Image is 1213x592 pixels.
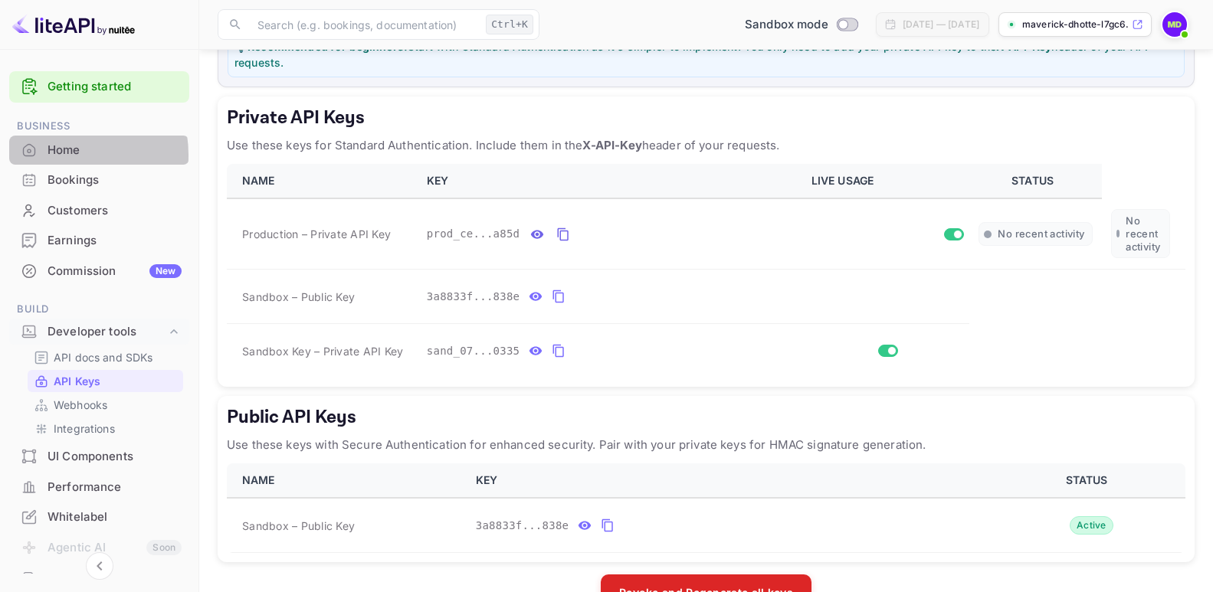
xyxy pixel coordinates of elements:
[9,136,189,164] a: Home
[996,40,1051,53] strong: X-API-Key
[34,420,177,437] a: Integrations
[48,202,182,220] div: Customers
[48,571,182,588] div: API Logs
[1022,18,1129,31] p: maverick-dhotte-l7gc6....
[54,373,100,389] p: API Keys
[9,473,189,501] a: Performance
[486,15,533,34] div: Ctrl+K
[54,397,107,413] p: Webhooks
[9,165,189,195] div: Bookings
[234,38,1178,70] p: 💡 Start with Standard Authentication as it's simpler to implement. You only need to add your priv...
[242,345,403,358] span: Sandbox Key – Private API Key
[34,349,177,365] a: API docs and SDKs
[582,138,641,152] strong: X-API-Key
[48,323,166,341] div: Developer tools
[227,136,1185,155] p: Use these keys for Standard Authentication. Include them in the header of your requests.
[745,16,828,34] span: Sandbox mode
[48,479,182,496] div: Performance
[227,463,1185,553] table: public api keys table
[903,18,979,31] div: [DATE] — [DATE]
[1162,12,1187,37] img: Maverick Dhotte
[149,264,182,278] div: New
[28,346,183,368] div: API docs and SDKs
[9,226,189,254] a: Earnings
[34,397,177,413] a: Webhooks
[28,417,183,440] div: Integrations
[1126,214,1165,253] span: No recent activity
[9,442,189,470] a: UI Components
[467,463,994,498] th: KEY
[48,172,182,189] div: Bookings
[248,9,480,40] input: Search (e.g. bookings, documentation)
[227,164,418,198] th: NAME
[9,257,189,285] a: CommissionNew
[9,502,189,532] div: Whitelabel
[227,106,1185,130] h5: Private API Keys
[48,232,182,250] div: Earnings
[242,518,355,534] span: Sandbox – Public Key
[476,518,569,534] span: 3a8833f...838e
[998,227,1084,240] span: No recent activity
[1070,516,1113,535] div: Active
[427,226,520,242] span: prod_ce...a85d
[427,289,520,305] span: 3a8833f...838e
[9,257,189,286] div: CommissionNew
[418,164,802,198] th: KEY
[12,12,135,37] img: LiteAPI logo
[994,463,1185,498] th: STATUS
[9,196,189,224] a: Customers
[9,502,189,531] a: Whitelabel
[48,263,182,280] div: Commission
[54,420,115,437] p: Integrations
[802,164,970,198] th: LIVE USAGE
[248,40,408,53] strong: Recommended for beginners:
[86,552,113,580] button: Collapse navigation
[28,370,183,392] div: API Keys
[48,78,182,96] a: Getting started
[9,473,189,502] div: Performance
[34,373,177,389] a: API Keys
[9,442,189,472] div: UI Components
[227,463,467,498] th: NAME
[9,196,189,226] div: Customers
[48,509,182,526] div: Whitelabel
[9,165,189,194] a: Bookings
[28,394,183,416] div: Webhooks
[9,301,189,318] span: Build
[227,405,1185,430] h5: Public API Keys
[48,142,182,159] div: Home
[48,448,182,466] div: UI Components
[9,226,189,256] div: Earnings
[9,71,189,103] div: Getting started
[969,164,1101,198] th: STATUS
[9,319,189,345] div: Developer tools
[54,349,153,365] p: API docs and SDKs
[227,164,1185,378] table: private api keys table
[427,343,520,359] span: sand_07...0335
[739,16,864,34] div: Switch to Production mode
[9,136,189,165] div: Home
[227,436,1185,454] p: Use these keys with Secure Authentication for enhanced security. Pair with your private keys for ...
[242,226,391,242] span: Production – Private API Key
[9,118,189,135] span: Business
[242,289,355,305] span: Sandbox – Public Key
